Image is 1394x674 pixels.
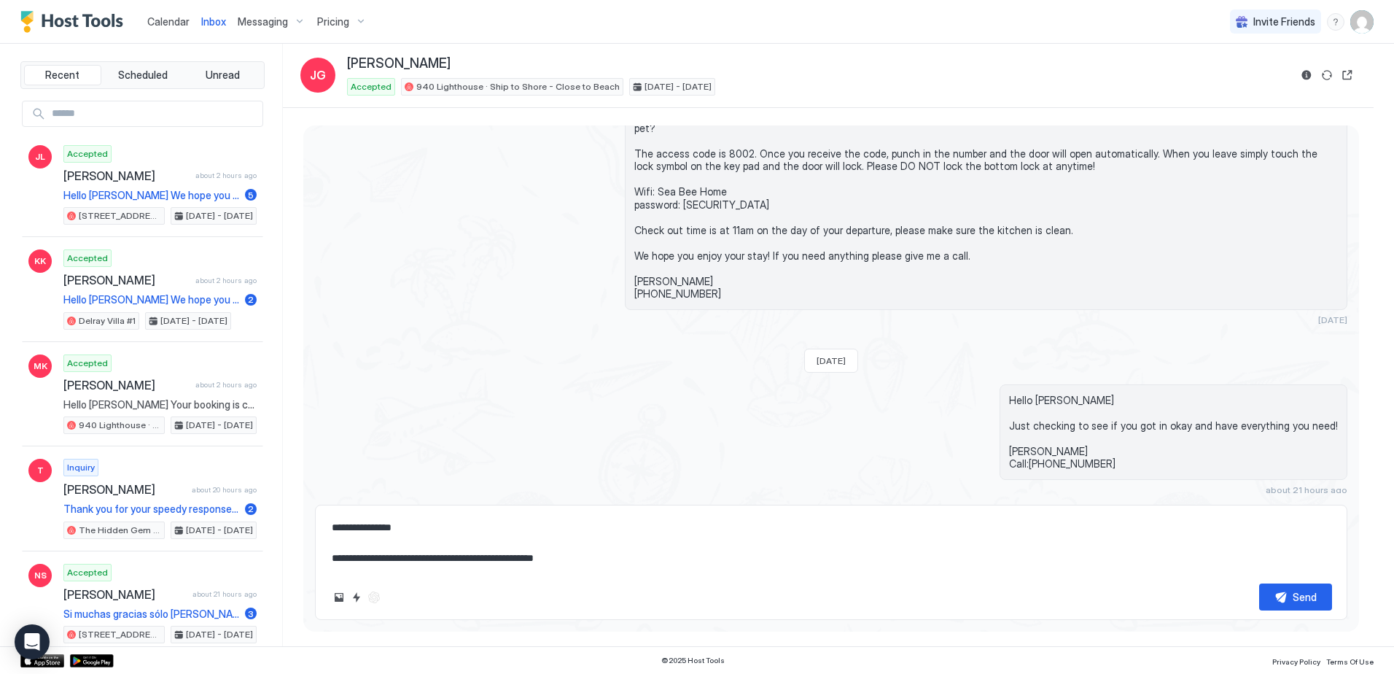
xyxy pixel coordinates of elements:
[79,314,136,328] span: Delray Villa #1
[634,83,1338,301] span: Hello [PERSON_NAME] Welcome to Ship to Shore! Located at [STREET_ADDRESS]. The unit will be ready...
[34,360,47,373] span: MK
[67,566,108,579] span: Accepted
[15,624,50,659] div: Open Intercom Messenger
[186,524,253,537] span: [DATE] - [DATE]
[1350,10,1374,34] div: User profile
[63,398,257,411] span: Hello [PERSON_NAME] Your booking is confirmed. We look forward to having you! The day before you ...
[186,419,253,432] span: [DATE] - [DATE]
[20,654,64,667] a: App Store
[1272,653,1320,668] a: Privacy Policy
[1272,657,1320,666] span: Privacy Policy
[63,587,187,602] span: [PERSON_NAME]
[1327,13,1344,31] div: menu
[416,80,620,93] span: 940 Lighthouse · Ship to Shore - Close to Beach
[70,654,114,667] a: Google Play Store
[79,524,161,537] span: The Hidden Gem @ [GEOGRAPHIC_DATA]
[34,569,47,582] span: NS
[20,61,265,89] div: tab-group
[1326,653,1374,668] a: Terms Of Use
[195,276,257,285] span: about 2 hours ago
[186,209,253,222] span: [DATE] - [DATE]
[46,101,262,126] input: Input Field
[63,168,190,183] span: [PERSON_NAME]
[104,65,182,85] button: Scheduled
[184,65,261,85] button: Unread
[37,464,44,477] span: T
[63,293,239,306] span: Hello [PERSON_NAME] We hope you had a wonderful stay! As a friendly reminder, check-out is [DATE]...
[118,69,168,82] span: Scheduled
[248,503,254,514] span: 2
[317,15,349,28] span: Pricing
[248,608,254,619] span: 3
[79,628,161,641] span: [STREET_ADDRESS] · Beachful Bliss Studio
[347,55,451,72] span: [PERSON_NAME]
[63,503,239,516] span: Thank you for your speedy response! We have decided to stay on the west coast in [GEOGRAPHIC_DATA...
[147,15,190,28] span: Calendar
[1318,66,1336,84] button: Sync reservation
[35,150,45,163] span: JL
[63,482,186,497] span: [PERSON_NAME]
[1318,314,1347,325] span: [DATE]
[1326,657,1374,666] span: Terms Of Use
[186,628,253,641] span: [DATE] - [DATE]
[63,378,190,392] span: [PERSON_NAME]
[67,252,108,265] span: Accepted
[195,380,257,390] span: about 2 hours ago
[1298,66,1315,84] button: Reservation information
[817,355,846,366] span: [DATE]
[79,419,161,432] span: 940 Lighthouse · Ship to Shore - Close to Beach
[1253,15,1315,28] span: Invite Friends
[192,485,257,495] span: about 20 hours ago
[63,189,239,202] span: Hello [PERSON_NAME] We hope you had a wonderful stay! As a friendly reminder, check-out is [DATE]...
[310,66,326,84] span: JG
[63,608,239,621] span: Si muchas gracias sólo [PERSON_NAME] estar parqueada en el lugar correcto
[1259,584,1332,611] button: Send
[201,14,226,29] a: Inbox
[348,589,365,606] button: Quick reply
[1339,66,1356,84] button: Open reservation
[248,294,254,305] span: 2
[67,147,108,160] span: Accepted
[63,273,190,287] span: [PERSON_NAME]
[24,65,101,85] button: Recent
[34,255,46,268] span: KK
[20,11,130,33] a: Host Tools Logo
[67,461,95,474] span: Inquiry
[1009,394,1338,470] span: Hello [PERSON_NAME] Just checking to see if you got in okay and have everything you need! [PERSON...
[201,15,226,28] span: Inbox
[45,69,79,82] span: Recent
[330,589,348,606] button: Upload image
[160,314,227,328] span: [DATE] - [DATE]
[248,190,254,201] span: 5
[238,15,288,28] span: Messaging
[645,80,712,93] span: [DATE] - [DATE]
[79,209,161,222] span: [STREET_ADDRESS] · [PERSON_NAME] Toes & Salty Kisses- Sleeps 4 - Close Beach
[192,589,257,599] span: about 21 hours ago
[206,69,240,82] span: Unread
[147,14,190,29] a: Calendar
[1266,484,1347,495] span: about 21 hours ago
[351,80,392,93] span: Accepted
[1293,589,1317,605] div: Send
[661,656,725,665] span: © 2025 Host Tools
[67,357,108,370] span: Accepted
[195,171,257,180] span: about 2 hours ago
